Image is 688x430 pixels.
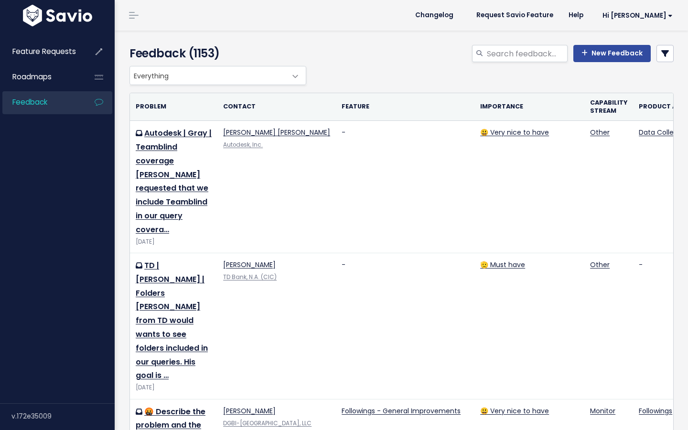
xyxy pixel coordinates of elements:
[336,93,474,121] th: Feature
[136,128,212,235] a: Autodesk | Gray | Teamblind coverage [PERSON_NAME] requested that we include Teamblind in our que...
[415,12,453,19] span: Changelog
[136,383,212,393] div: [DATE]
[129,45,301,62] h4: Feedback (1153)
[223,419,312,427] a: DGBI-[GEOGRAPHIC_DATA], LLC
[2,91,79,113] a: Feedback
[136,260,208,381] a: TD | [PERSON_NAME] | Folders [PERSON_NAME] from TD would wants to see folders included in our que...
[469,8,561,22] a: Request Savio Feature
[217,93,336,121] th: Contact
[584,93,633,121] th: Capability stream
[336,253,474,399] td: -
[2,66,79,88] a: Roadmaps
[11,404,115,429] div: v.172e35009
[21,5,95,26] img: logo-white.9d6f32f41409.svg
[561,8,591,22] a: Help
[223,260,276,269] a: [PERSON_NAME]
[223,406,276,416] a: [PERSON_NAME]
[573,45,651,62] a: New Feedback
[590,260,610,269] a: Other
[591,8,680,23] a: Hi [PERSON_NAME]
[12,97,47,107] span: Feedback
[590,406,615,416] a: Monitor
[223,141,263,149] a: Autodesk, Inc.
[130,93,217,121] th: Problem
[342,406,461,416] a: Followings - General Improvements
[2,41,79,63] a: Feature Requests
[12,72,52,82] span: Roadmaps
[480,128,549,137] a: 😃 Very nice to have
[639,406,672,416] a: Followings
[480,406,549,416] a: 😃 Very nice to have
[129,66,306,85] span: Everything
[130,66,287,85] span: Everything
[136,237,212,247] div: [DATE]
[223,273,277,281] a: TD Bank, N.A. (CIC)
[474,93,584,121] th: Importance
[480,260,525,269] a: 🫡 Must have
[602,12,673,19] span: Hi [PERSON_NAME]
[223,128,330,137] a: [PERSON_NAME] [PERSON_NAME]
[12,46,76,56] span: Feature Requests
[486,45,568,62] input: Search feedback...
[336,121,474,253] td: -
[590,128,610,137] a: Other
